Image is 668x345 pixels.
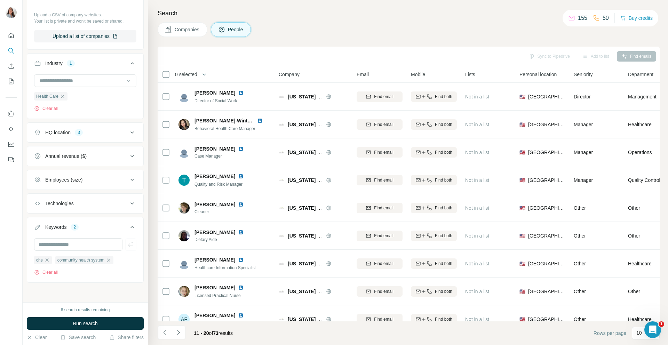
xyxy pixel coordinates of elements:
p: 50 [603,14,609,22]
button: Technologies [27,195,143,212]
span: Not in a list [465,150,489,155]
span: Not in a list [465,122,489,127]
button: Enrich CSV [6,60,17,72]
span: [US_STATE] County Community Health System [288,289,397,294]
div: Employees (size) [45,176,82,183]
span: Personal location [519,71,557,78]
span: 🇺🇸 [519,204,525,211]
span: Find both [435,288,452,295]
span: Find both [435,177,452,183]
button: Navigate to next page [172,326,185,339]
span: [PERSON_NAME]-Winter, [GEOGRAPHIC_DATA], NCC [194,118,320,123]
h4: Search [158,8,660,18]
button: Dashboard [6,138,17,151]
p: 10 [636,329,642,336]
span: Lists [465,71,475,78]
span: Other [574,233,586,239]
span: Find email [374,177,393,183]
button: Navigate to previous page [158,326,172,339]
span: Director [574,94,591,99]
div: 1 [67,60,75,66]
span: results [194,330,233,336]
span: Find both [435,94,452,100]
span: [PERSON_NAME] [194,256,235,263]
span: [US_STATE] County Community Health System [288,261,397,266]
span: Find email [374,149,393,155]
button: Clear all [34,105,58,112]
button: Find both [411,286,457,297]
span: 🇺🇸 [519,121,525,128]
span: 🇺🇸 [519,316,525,323]
span: People [228,26,244,33]
span: Email [357,71,369,78]
span: chs [36,257,43,263]
button: My lists [6,75,17,88]
span: Not in a list [465,233,489,239]
span: Find both [435,233,452,239]
button: Use Surfe on LinkedIn [6,107,17,120]
button: Find both [411,175,457,185]
button: Save search [60,334,96,341]
span: 1 [659,321,664,327]
span: Find both [435,121,452,128]
button: Clear [27,334,47,341]
button: Find email [357,314,403,324]
img: Avatar [178,119,190,130]
span: [PERSON_NAME] [194,173,235,180]
span: [GEOGRAPHIC_DATA] [528,232,565,239]
span: Quality Control [628,177,660,184]
span: Not in a list [465,289,489,294]
span: Not in a list [465,316,489,322]
span: Certified Nursing Assistant [194,321,244,326]
span: Find both [435,149,452,155]
img: Avatar [6,7,17,18]
span: Healthcare [628,260,652,267]
span: Companies [175,26,200,33]
span: [PERSON_NAME] [194,89,235,96]
span: [PERSON_NAME] [194,312,235,319]
span: [PERSON_NAME] [194,201,235,208]
img: Avatar [178,258,190,269]
button: Industry1 [27,55,143,74]
span: Find both [435,205,452,211]
span: [US_STATE] County Community Health System [288,205,397,211]
span: 🇺🇸 [519,93,525,100]
span: [GEOGRAPHIC_DATA] [528,288,565,295]
button: Keywords2 [27,219,143,238]
span: Seniority [574,71,593,78]
button: Find email [357,203,403,213]
span: 🇺🇸 [519,288,525,295]
span: Not in a list [465,177,489,183]
span: Department [628,71,653,78]
img: Avatar [178,175,190,186]
span: 🇺🇸 [519,177,525,184]
button: Quick start [6,29,17,42]
span: Manager [574,177,593,183]
span: Run search [73,320,98,327]
button: Find both [411,258,457,269]
img: Logo of Wyoming County Community Health System [279,205,284,211]
span: Licensed Practical Nurse [194,293,241,298]
span: Manager [574,150,593,155]
img: Logo of Wyoming County Community Health System [279,233,284,239]
button: Use Surfe API [6,123,17,135]
span: Health Care [36,93,58,99]
img: LinkedIn logo [238,146,244,152]
span: Director of Social Work [194,98,237,103]
button: Annual revenue ($) [27,148,143,165]
span: Other [628,288,640,295]
span: 🇺🇸 [519,260,525,267]
span: Other [628,232,640,239]
span: [US_STATE] County Community Health System [288,316,397,322]
span: community health system [57,257,104,263]
span: Find email [374,121,393,128]
span: [GEOGRAPHIC_DATA] [528,316,565,323]
img: Logo of Wyoming County Community Health System [279,94,284,99]
span: [GEOGRAPHIC_DATA] [528,93,565,100]
span: of [209,330,213,336]
span: Dietary Aide [194,236,252,243]
button: Find email [357,175,403,185]
span: Case Manager [194,153,252,159]
span: Other [574,205,586,211]
div: AF [178,314,190,325]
